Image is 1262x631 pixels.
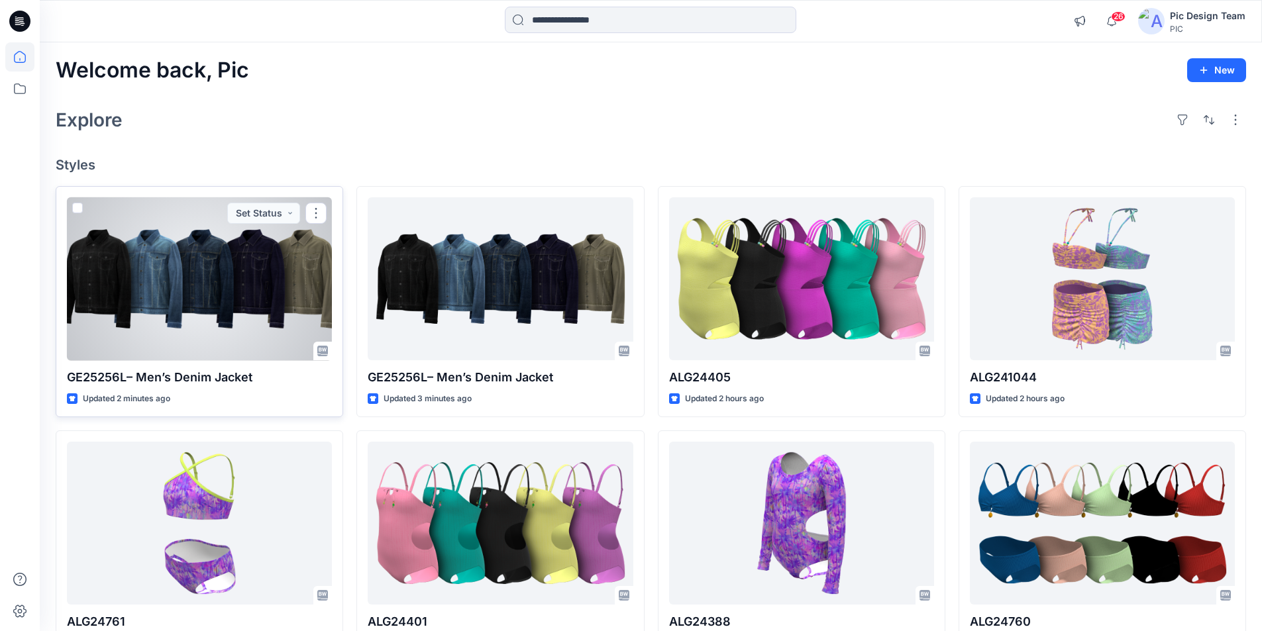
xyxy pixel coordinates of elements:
h4: Styles [56,157,1246,173]
a: GE25256L– Men’s Denim Jacket [67,197,332,361]
a: ALG24401 [368,442,633,605]
p: ALG24401 [368,612,633,631]
a: GE25256L– Men’s Denim Jacket [368,197,633,361]
p: ALG24760 [970,612,1235,631]
a: ALG24761 [67,442,332,605]
img: avatar [1138,8,1165,34]
p: ALG241044 [970,368,1235,387]
p: GE25256L– Men’s Denim Jacket [368,368,633,387]
h2: Welcome back, Pic [56,58,249,83]
p: Updated 2 hours ago [685,392,764,406]
div: PIC [1170,24,1245,34]
button: New [1187,58,1246,82]
a: ALG24760 [970,442,1235,605]
a: ALG241044 [970,197,1235,361]
a: ALG24388 [669,442,934,605]
p: Updated 2 minutes ago [83,392,170,406]
a: ALG24405 [669,197,934,361]
p: Updated 2 hours ago [986,392,1065,406]
p: ALG24388 [669,612,934,631]
div: Pic Design Team [1170,8,1245,24]
p: ALG24405 [669,368,934,387]
h2: Explore [56,109,123,130]
p: ALG24761 [67,612,332,631]
p: Updated 3 minutes ago [384,392,472,406]
span: 26 [1111,11,1126,22]
p: GE25256L– Men’s Denim Jacket [67,368,332,387]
